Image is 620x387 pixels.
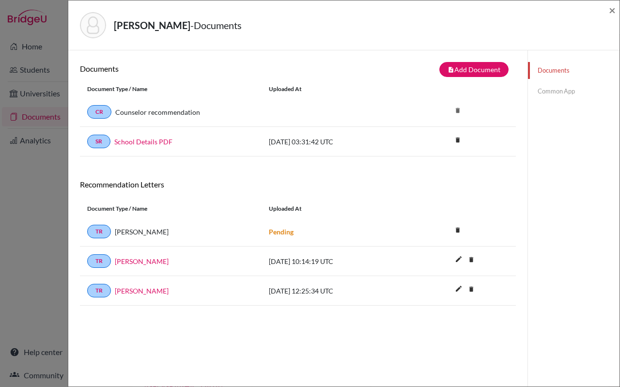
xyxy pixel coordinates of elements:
[87,225,111,238] a: TR
[450,103,465,118] i: delete
[450,133,465,147] i: delete
[464,282,479,296] i: delete
[190,19,242,31] span: - Documents
[80,180,516,189] h6: Recommendation Letters
[448,66,454,73] i: note_add
[115,256,169,266] a: [PERSON_NAME]
[87,254,111,268] a: TR
[609,4,616,16] button: Close
[114,137,172,147] a: School Details PDF
[262,137,407,147] div: [DATE] 03:31:42 UTC
[87,105,111,119] a: CR
[269,287,333,295] span: [DATE] 12:25:34 UTC
[450,282,467,297] button: edit
[464,283,479,296] a: delete
[528,83,620,100] a: Common App
[114,19,190,31] strong: [PERSON_NAME]
[269,228,294,236] strong: Pending
[450,134,465,147] a: delete
[450,224,465,237] a: delete
[115,227,169,237] span: [PERSON_NAME]
[87,284,111,297] a: TR
[464,252,479,267] i: delete
[450,223,465,237] i: delete
[115,107,200,117] a: Counselor recommendation
[528,62,620,79] a: Documents
[451,251,466,267] i: edit
[80,204,262,213] div: Document Type / Name
[262,85,407,93] div: Uploaded at
[262,204,407,213] div: Uploaded at
[609,3,616,17] span: ×
[269,257,333,265] span: [DATE] 10:14:19 UTC
[80,85,262,93] div: Document Type / Name
[464,254,479,267] a: delete
[87,135,110,148] a: SR
[439,62,509,77] button: note_addAdd Document
[450,253,467,267] button: edit
[80,64,298,73] h6: Documents
[451,281,466,296] i: edit
[115,286,169,296] a: [PERSON_NAME]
